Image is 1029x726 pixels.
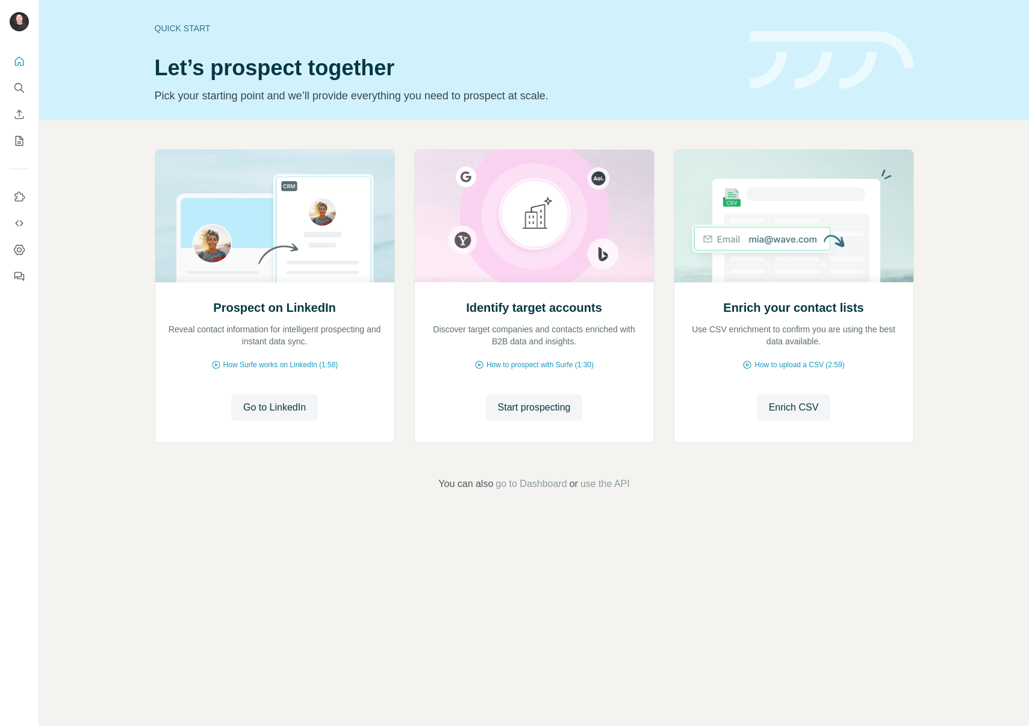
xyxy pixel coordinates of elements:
[243,400,306,415] span: Go to LinkedIn
[487,359,594,370] span: How to prospect with Surfe (1:30)
[10,265,29,287] button: Feedback
[10,186,29,208] button: Use Surfe on LinkedIn
[155,56,735,80] h1: Let’s prospect together
[466,299,602,316] h2: Identify target accounts
[570,477,578,491] span: or
[438,477,493,491] span: You can also
[414,150,654,282] img: Identify target accounts
[580,477,630,491] button: use the API
[496,477,567,491] button: go to Dashboard
[10,77,29,99] button: Search
[155,22,735,34] div: Quick start
[10,104,29,125] button: Enrich CSV
[723,299,863,316] h2: Enrich your contact lists
[223,359,338,370] span: How Surfe works on LinkedIn (1:58)
[498,400,571,415] span: Start prospecting
[213,299,335,316] h2: Prospect on LinkedIn
[155,150,395,282] img: Prospect on LinkedIn
[231,394,318,421] button: Go to LinkedIn
[10,51,29,72] button: Quick start
[486,394,583,421] button: Start prospecting
[10,239,29,261] button: Dashboard
[757,394,831,421] button: Enrich CSV
[10,213,29,234] button: Use Surfe API
[674,150,914,282] img: Enrich your contact lists
[155,87,735,104] p: Pick your starting point and we’ll provide everything you need to prospect at scale.
[427,323,642,347] p: Discover target companies and contacts enriched with B2B data and insights.
[754,359,844,370] span: How to upload a CSV (2:59)
[686,323,901,347] p: Use CSV enrichment to confirm you are using the best data available.
[10,12,29,31] img: Avatar
[10,130,29,152] button: My lists
[769,400,819,415] span: Enrich CSV
[750,31,914,90] img: banner
[167,323,382,347] p: Reveal contact information for intelligent prospecting and instant data sync.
